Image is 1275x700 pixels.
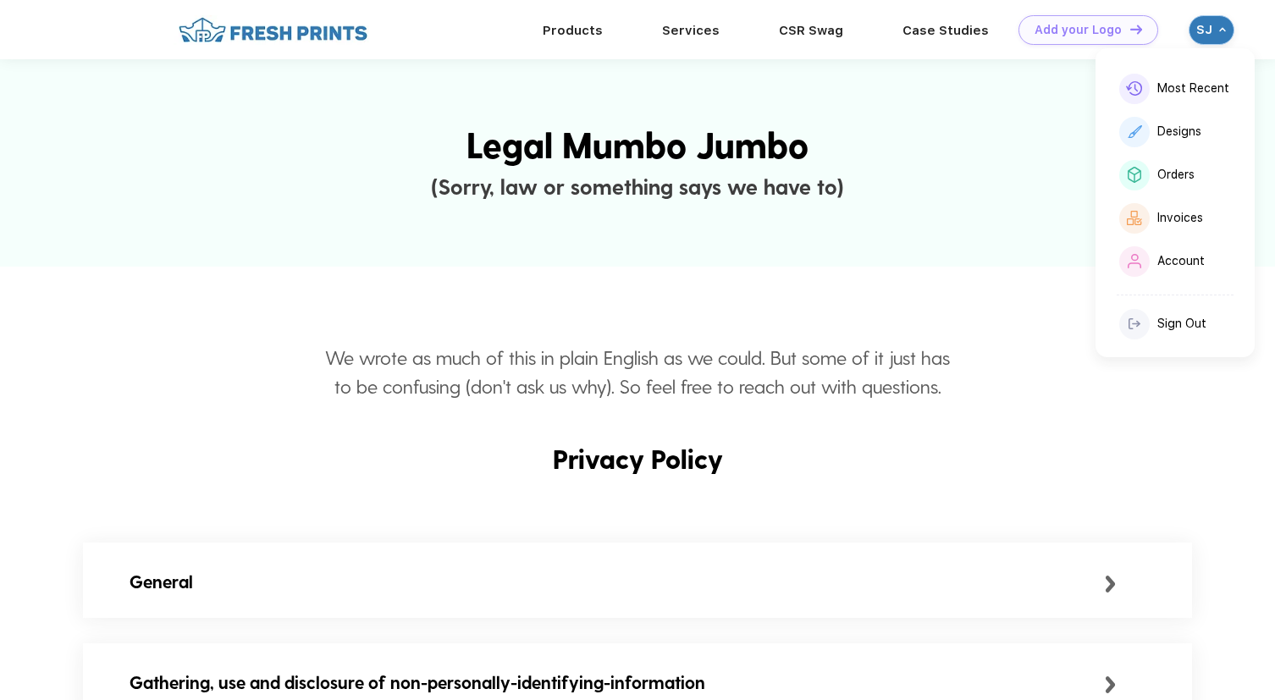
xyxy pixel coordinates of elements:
div: SJ [1196,23,1215,37]
img: small_arrow.svg [1105,676,1116,693]
div: Legal Mumbo Jumbo [25,117,1250,170]
a: Services [662,23,720,38]
img: small_arrow.svg [1105,576,1116,593]
div: Designs [1157,124,1201,139]
div: Add your Logo [1035,23,1122,37]
img: DT [1130,25,1142,34]
div: Most Recent [1157,81,1229,96]
a: Products [543,23,603,38]
div: Sign Out [1157,317,1206,331]
div: Orders [1157,168,1195,182]
div: Invoices [1157,211,1203,225]
div: General [130,568,1105,595]
div: (Sorry, law or something says we have to) [25,170,1250,202]
div: Gathering, use and disclosure of non-personally-identifying-information [130,669,1105,696]
div: Account [1157,254,1205,268]
img: arrow_down_white.svg [1219,26,1226,33]
a: CSR Swag [779,23,843,38]
img: fo%20logo%202.webp [174,15,373,45]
